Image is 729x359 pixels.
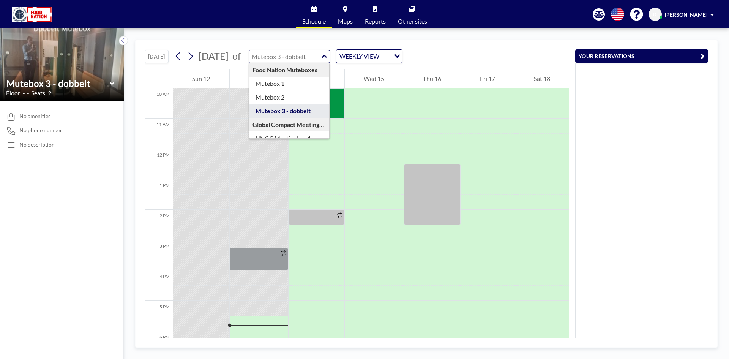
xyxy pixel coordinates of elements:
div: 10 AM [145,88,173,119]
div: 3 PM [145,240,173,270]
div: Food Nation Muteboxes [249,63,330,77]
div: Fri 17 [461,69,514,88]
span: No amenities [19,113,50,120]
input: Search for option [382,51,390,61]
div: Mutebox 3 - dobbelt [249,104,330,118]
span: No phone number [19,127,62,134]
span: [PERSON_NAME] [665,11,707,18]
div: Mon 13 [230,69,289,88]
input: Mutebox 3 - dobbelt [6,78,110,89]
span: JC [652,11,658,18]
div: No description [19,141,55,148]
div: Sun 12 [173,69,229,88]
div: 4 PM [145,270,173,301]
input: Mutebox 3 - dobbelt [249,50,322,63]
div: Global Compact Meetingboxes [249,118,330,131]
button: YOUR RESERVATIONS [575,49,708,63]
div: Wed 15 [345,69,404,88]
span: Floor: - [6,89,25,97]
div: 2 PM [145,210,173,240]
div: Thu 16 [404,69,461,88]
div: Search for option [336,50,402,63]
span: of [232,50,241,62]
div: 5 PM [145,301,173,331]
div: 12 PM [145,149,173,179]
span: Maps [338,18,353,24]
div: UNGC Meetingbox 1 [249,131,330,145]
div: 11 AM [145,119,173,149]
span: Seats: 2 [31,89,51,97]
div: Mutebox 2 [249,90,330,104]
button: [DATE] [145,50,169,63]
span: Schedule [302,18,326,24]
img: organization-logo [12,7,52,22]
span: Other sites [398,18,427,24]
div: 1 PM [145,179,173,210]
div: Mutebox 1 [249,77,330,90]
span: [DATE] [199,50,229,62]
span: WEEKLY VIEW [338,51,381,61]
div: Sat 18 [514,69,569,88]
span: • [27,91,29,96]
span: Reports [365,18,386,24]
